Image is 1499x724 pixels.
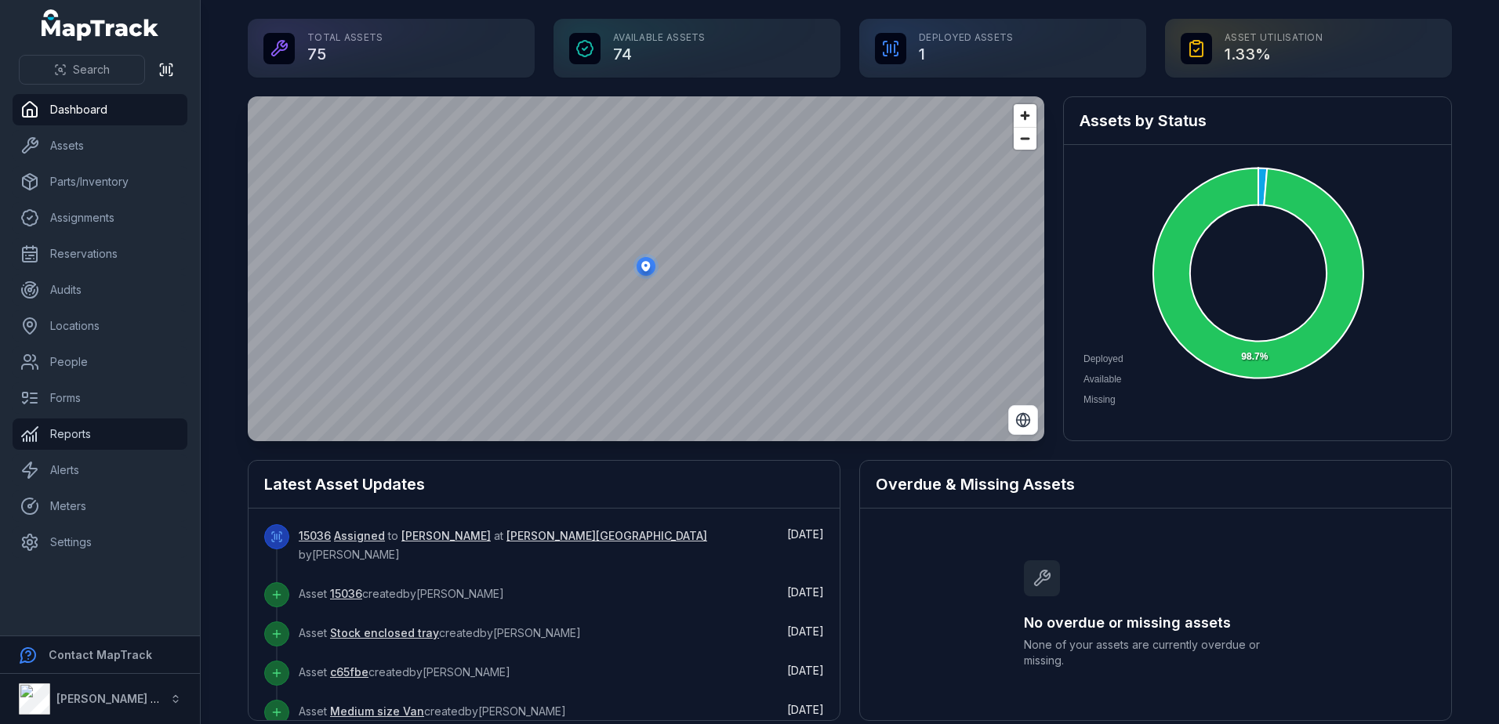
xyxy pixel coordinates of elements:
[330,664,368,680] a: c65fbe
[401,528,491,544] a: [PERSON_NAME]
[787,527,824,541] span: [DATE]
[73,62,110,78] span: Search
[1080,110,1435,132] h2: Assets by Status
[42,9,159,41] a: MapTrack
[299,528,331,544] a: 15036
[13,454,187,486] a: Alerts
[330,704,424,719] a: Medium size Van
[334,528,385,544] a: Assigned
[299,665,510,679] span: Asset created by [PERSON_NAME]
[13,166,187,197] a: Parts/Inventory
[13,274,187,306] a: Audits
[299,704,566,718] span: Asset created by [PERSON_NAME]
[876,473,1435,495] h2: Overdue & Missing Assets
[13,418,187,450] a: Reports
[264,473,824,495] h2: Latest Asset Updates
[1014,127,1036,150] button: Zoom out
[13,130,187,161] a: Assets
[787,703,824,716] span: [DATE]
[1083,353,1123,364] span: Deployed
[1024,612,1287,634] h3: No overdue or missing assets
[13,310,187,342] a: Locations
[787,527,824,541] time: 07/10/2025, 12:00:57 pm
[787,703,824,716] time: 07/10/2025, 11:43:50 am
[506,528,707,544] a: [PERSON_NAME][GEOGRAPHIC_DATA]
[787,664,824,677] span: [DATE]
[1083,394,1116,405] span: Missing
[1083,374,1121,385] span: Available
[13,491,187,522] a: Meters
[787,664,824,677] time: 07/10/2025, 11:43:50 am
[787,624,824,638] time: 07/10/2025, 11:43:50 am
[330,625,439,641] a: Stock enclosed tray
[787,624,824,638] span: [DATE]
[299,587,504,600] span: Asset created by [PERSON_NAME]
[13,346,187,378] a: People
[13,382,187,414] a: Forms
[787,585,824,599] time: 07/10/2025, 12:00:17 pm
[1014,104,1036,127] button: Zoom in
[299,626,581,639] span: Asset created by [PERSON_NAME]
[787,585,824,599] span: [DATE]
[248,96,1044,441] canvas: Map
[13,238,187,270] a: Reservations
[1024,637,1287,668] span: None of your assets are currently overdue or missing.
[49,648,152,661] strong: Contact MapTrack
[330,586,362,602] a: 15036
[13,527,187,558] a: Settings
[13,202,187,233] a: Assignments
[299,529,707,561] span: to at by [PERSON_NAME]
[1008,405,1038,435] button: Switch to Satellite View
[56,692,203,705] strong: [PERSON_NAME] Electrical
[19,55,145,85] button: Search
[13,94,187,125] a: Dashboard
